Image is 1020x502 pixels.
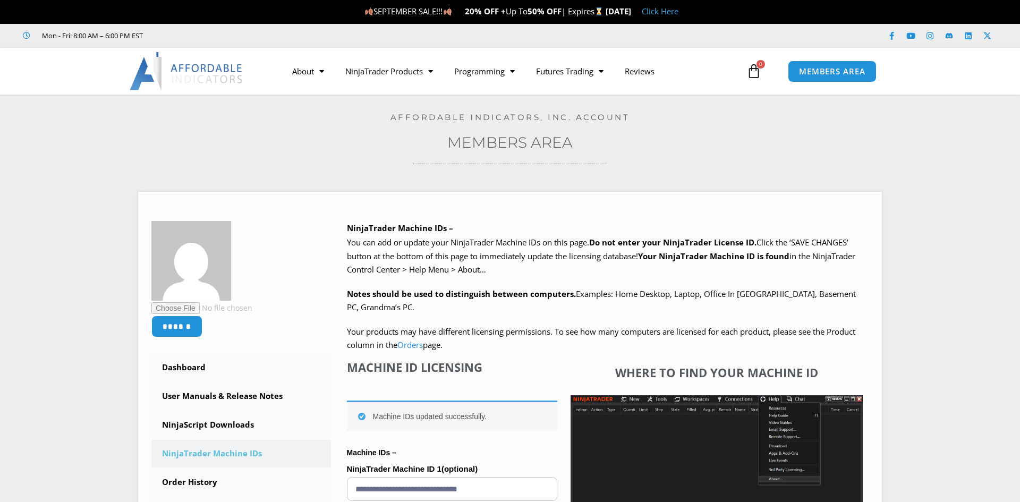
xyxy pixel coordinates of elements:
[525,59,614,83] a: Futures Trading
[151,382,331,410] a: User Manuals & Release Notes
[347,237,855,275] span: Click the ‘SAVE CHANGES’ button at the bottom of this page to immediately update the licensing da...
[447,133,573,151] a: Members Area
[441,464,478,473] span: (optional)
[756,60,765,69] span: 0
[151,221,231,301] img: c4f48fff809b6c3ed16af4e2d0cdb3c8b04e0b4886da341ebafd02fdd79d877f
[390,112,630,122] a: Affordable Indicators, Inc. Account
[571,365,863,379] h4: Where to find your Machine ID
[365,7,373,15] img: 🍂
[799,67,865,75] span: MEMBERS AREA
[606,6,631,16] strong: [DATE]
[347,326,855,351] span: Your products may have different licensing permissions. To see how many computers are licensed fo...
[642,6,678,16] a: Click Here
[347,237,589,248] span: You can add or update your NinjaTrader Machine IDs on this page.
[347,360,557,374] h4: Machine ID Licensing
[347,448,396,457] strong: Machine IDs –
[158,30,317,41] iframe: Customer reviews powered by Trustpilot
[151,411,331,439] a: NinjaScript Downloads
[282,59,744,83] nav: Menu
[528,6,562,16] strong: 50% OFF
[151,469,331,496] a: Order History
[364,6,605,16] span: SEPTEMBER SALE!!! Up To | Expires
[444,7,452,15] img: 🍂
[347,288,576,299] strong: Notes should be used to distinguish between computers.
[151,354,331,381] a: Dashboard
[347,401,557,431] div: Machine IDs updated successfully.
[130,52,244,90] img: LogoAI | Affordable Indicators – NinjaTrader
[335,59,444,83] a: NinjaTrader Products
[39,29,143,42] span: Mon - Fri: 8:00 AM – 6:00 PM EST
[638,251,789,261] strong: Your NinjaTrader Machine ID is found
[151,440,331,467] a: NinjaTrader Machine IDs
[347,223,453,233] b: NinjaTrader Machine IDs –
[589,237,756,248] b: Do not enter your NinjaTrader License ID.
[788,61,877,82] a: MEMBERS AREA
[347,461,557,477] label: NinjaTrader Machine ID 1
[595,7,603,15] img: ⌛
[397,339,423,350] a: Orders
[465,6,506,16] strong: 20% OFF +
[444,59,525,83] a: Programming
[347,288,856,313] span: Examples: Home Desktop, Laptop, Office In [GEOGRAPHIC_DATA], Basement PC, Grandma’s PC.
[282,59,335,83] a: About
[614,59,665,83] a: Reviews
[730,56,777,87] a: 0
